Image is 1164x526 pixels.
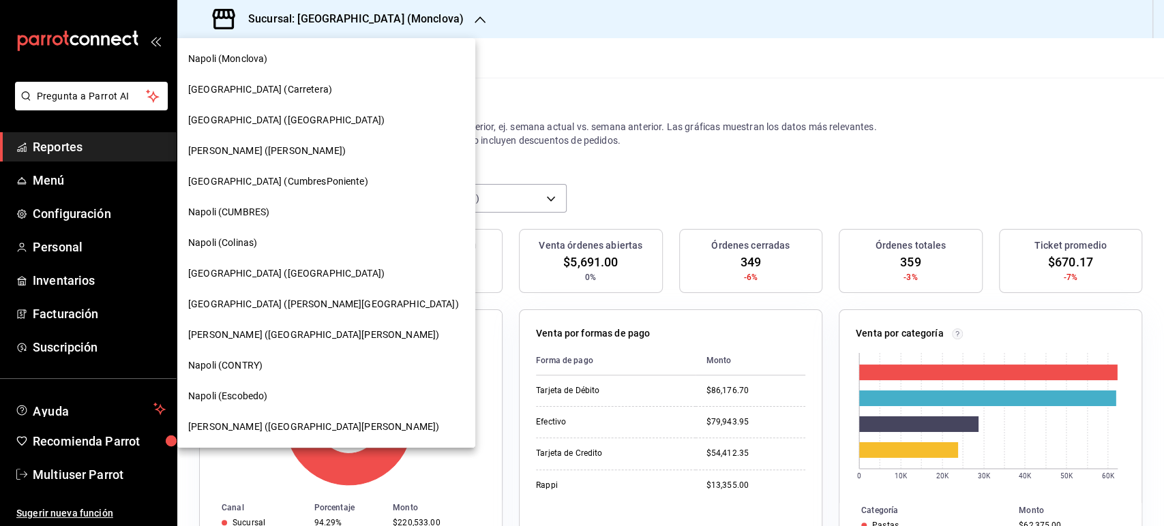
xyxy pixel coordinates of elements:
div: [GEOGRAPHIC_DATA] (CumbresPoniente) [177,166,475,197]
span: [GEOGRAPHIC_DATA] (Carretera) [188,82,332,97]
span: Napoli (CONTRY) [188,358,263,373]
div: [GEOGRAPHIC_DATA] ([PERSON_NAME][GEOGRAPHIC_DATA]) [177,289,475,320]
div: Napoli (Colinas) [177,228,475,258]
div: Napoli (CUMBRES) [177,197,475,228]
div: Napoli (CONTRY) [177,350,475,381]
div: [GEOGRAPHIC_DATA] ([GEOGRAPHIC_DATA]) [177,258,475,289]
span: [GEOGRAPHIC_DATA] ([GEOGRAPHIC_DATA]) [188,266,385,281]
span: [PERSON_NAME] ([GEOGRAPHIC_DATA][PERSON_NAME]) [188,420,439,434]
span: [GEOGRAPHIC_DATA] ([GEOGRAPHIC_DATA]) [188,113,385,127]
div: [PERSON_NAME] ([GEOGRAPHIC_DATA][PERSON_NAME]) [177,412,475,442]
span: Napoli (Monclova) [188,52,267,66]
span: Napoli (Escobedo) [188,389,267,403]
div: [GEOGRAPHIC_DATA] ([GEOGRAPHIC_DATA]) [177,105,475,136]
div: Napoli (Escobedo) [177,381,475,412]
span: Napoli (CUMBRES) [188,205,269,219]
div: [PERSON_NAME] ([PERSON_NAME]) [177,136,475,166]
div: Napoli (Monclova) [177,44,475,74]
span: [PERSON_NAME] ([PERSON_NAME]) [188,144,346,158]
span: Napoli (Colinas) [188,236,257,250]
div: [PERSON_NAME] ([GEOGRAPHIC_DATA][PERSON_NAME]) [177,320,475,350]
div: [GEOGRAPHIC_DATA] (Carretera) [177,74,475,105]
span: [GEOGRAPHIC_DATA] ([PERSON_NAME][GEOGRAPHIC_DATA]) [188,297,459,311]
span: [GEOGRAPHIC_DATA] (CumbresPoniente) [188,174,368,189]
span: [PERSON_NAME] ([GEOGRAPHIC_DATA][PERSON_NAME]) [188,328,439,342]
